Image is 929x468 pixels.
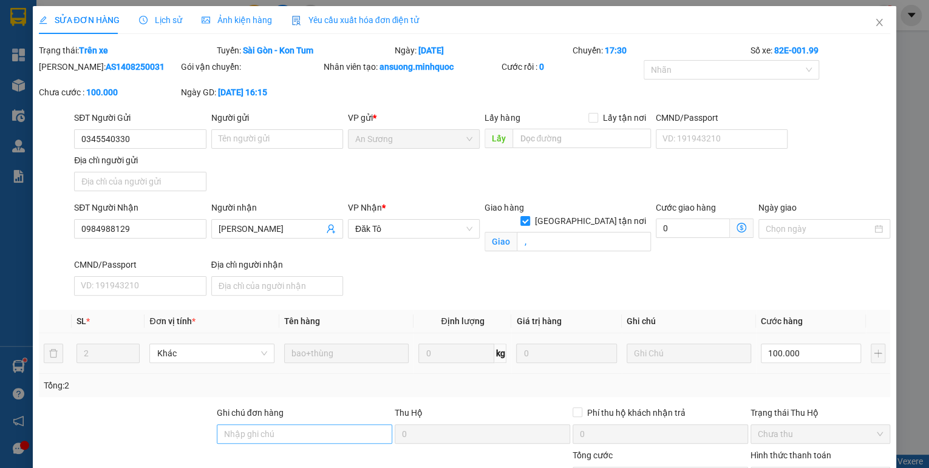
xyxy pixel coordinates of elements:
input: Giao tận nơi [517,232,651,251]
b: 100.000 [86,87,118,97]
span: Ảnh kiện hàng [202,15,272,25]
div: CMND/Passport [656,111,788,124]
span: Định lượng [441,316,484,326]
div: Số xe: [749,44,891,57]
input: VD: Bàn, Ghế [284,344,409,363]
b: [DATE] [418,46,444,55]
div: SĐT Người Nhận [74,201,206,214]
span: Cước hàng [761,316,803,326]
span: SỬA ĐƠN HÀNG [39,15,120,25]
span: dollar-circle [737,223,746,232]
span: user-add [326,224,336,234]
span: close [874,18,884,27]
input: Ghi Chú [627,344,751,363]
span: clock-circle [139,16,148,24]
div: SĐT Người Gửi [74,111,206,124]
b: 82E-001.99 [774,46,818,55]
div: Địa chỉ người gửi [74,154,206,167]
span: Lịch sử [139,15,182,25]
span: Thu Hộ [395,408,423,418]
div: Ngày: [393,44,571,57]
b: AS1408250031 [106,62,165,72]
th: Ghi chú [622,310,756,333]
b: Sài Gòn - Kon Tum [243,46,313,55]
input: Dọc đường [512,129,651,148]
img: icon [291,16,301,25]
div: Tuyến: [216,44,393,57]
input: Địa chỉ của người nhận [211,276,343,296]
span: Đăk Tô [355,220,472,238]
div: VP gửi [348,111,480,124]
div: Ngày GD: [181,86,321,99]
div: [PERSON_NAME]: [39,60,179,73]
span: Lấy hàng [485,113,520,123]
span: picture [202,16,210,24]
b: ansuong.minhquoc [379,62,453,72]
div: Tổng: 2 [44,379,359,392]
span: Giao hàng [485,203,523,212]
label: Ngày giao [758,203,797,212]
button: Close [862,6,896,40]
div: Người gửi [211,111,343,124]
span: An Sương [355,130,472,148]
span: Giá trị hàng [516,316,561,326]
input: Ghi chú đơn hàng [217,424,392,444]
div: Trạng thái Thu Hộ [750,406,890,419]
span: Đơn vị tính [149,316,195,326]
span: Lấy tận nơi [598,111,651,124]
span: Giao [485,232,517,251]
span: VP Nhận [348,203,382,212]
div: Cước rồi : [502,60,641,73]
span: Tổng cước [573,450,613,460]
button: plus [871,344,885,363]
span: kg [494,344,506,363]
div: CMND/Passport [74,258,206,271]
div: Nhân viên tạo: [323,60,499,73]
div: Chuyến: [571,44,749,57]
button: delete [44,344,63,363]
input: 0 [516,344,616,363]
div: Gói vận chuyển: [181,60,321,73]
label: Ghi chú đơn hàng [217,408,284,418]
div: Người nhận [211,201,343,214]
div: Địa chỉ người nhận [211,258,343,271]
b: 0 [539,62,544,72]
b: [DATE] 16:15 [218,87,267,97]
span: [GEOGRAPHIC_DATA] tận nơi [530,214,651,228]
input: Ngày giao [766,222,872,236]
span: Tên hàng [284,316,320,326]
span: Yêu cầu xuất hóa đơn điện tử [291,15,420,25]
div: Chưa cước : [39,86,179,99]
input: Cước giao hàng [656,219,730,238]
input: Địa chỉ của người gửi [74,172,206,191]
label: Cước giao hàng [656,203,716,212]
b: Trên xe [79,46,108,55]
span: SL [77,316,86,326]
label: Hình thức thanh toán [750,450,831,460]
span: edit [39,16,47,24]
b: 17:30 [605,46,627,55]
div: Trạng thái: [38,44,216,57]
span: Phí thu hộ khách nhận trả [582,406,690,419]
span: Lấy [485,129,512,148]
span: Khác [157,344,267,362]
span: Chưa thu [758,425,883,443]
